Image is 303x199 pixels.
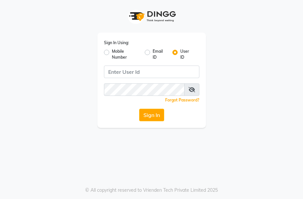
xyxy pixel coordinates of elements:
[112,48,139,60] label: Mobile Number
[139,109,164,121] button: Sign In
[180,48,194,60] label: User ID
[104,83,185,96] input: Username
[104,66,199,78] input: Username
[125,7,178,26] img: logo1.svg
[165,98,199,102] a: Forgot Password?
[104,40,129,46] label: Sign In Using:
[153,48,167,60] label: Email ID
